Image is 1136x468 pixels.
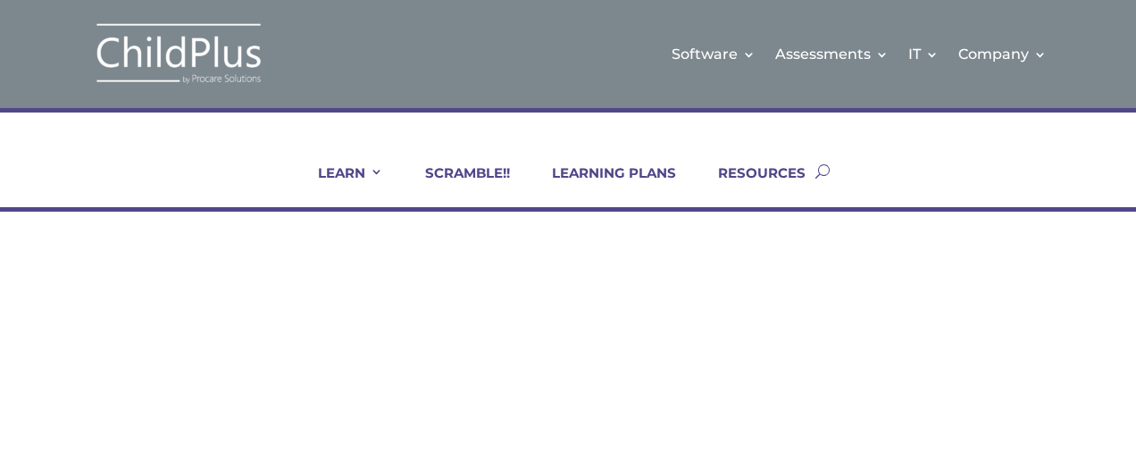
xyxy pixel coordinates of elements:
a: RESOURCES [696,164,806,207]
a: Company [958,18,1047,90]
a: SCRAMBLE!! [403,164,510,207]
a: IT [908,18,939,90]
a: LEARNING PLANS [530,164,676,207]
a: Software [672,18,756,90]
a: LEARN [296,164,383,207]
a: Assessments [775,18,889,90]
